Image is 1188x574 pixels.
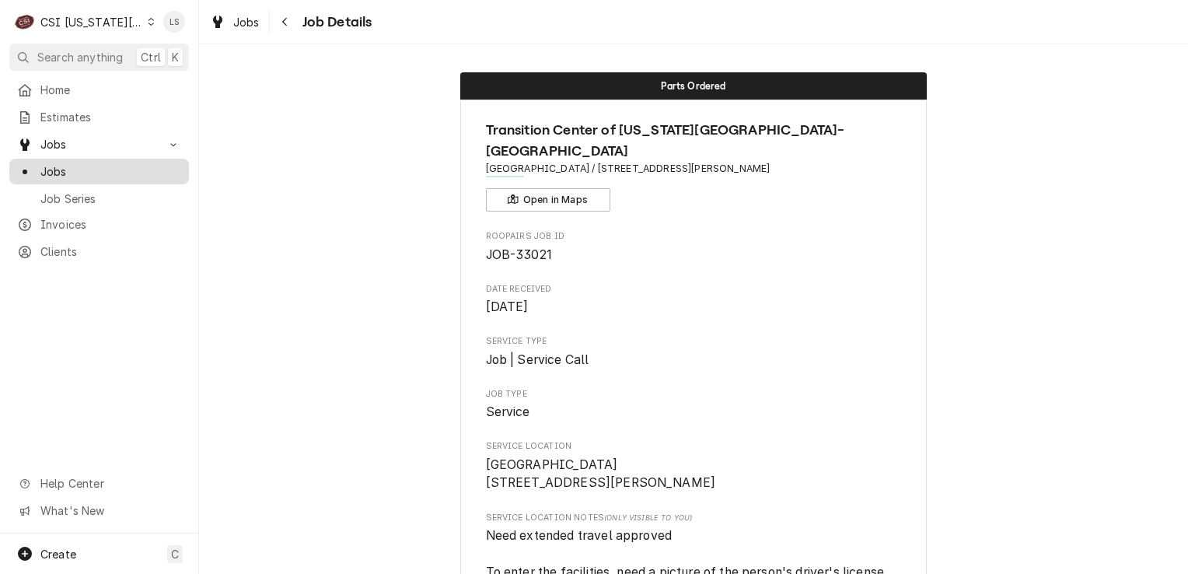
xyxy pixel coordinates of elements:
[40,14,143,30] div: CSI [US_STATE][GEOGRAPHIC_DATA]
[172,49,179,65] span: K
[486,440,902,453] span: Service Location
[661,81,725,91] span: Parts Ordered
[486,299,529,314] span: [DATE]
[204,9,266,35] a: Jobs
[40,163,181,180] span: Jobs
[9,498,189,523] a: Go to What's New
[9,239,189,264] a: Clients
[9,186,189,212] a: Job Series
[486,388,902,401] span: Job Type
[141,49,161,65] span: Ctrl
[40,548,76,561] span: Create
[163,11,185,33] div: Lindsay Stover's Avatar
[460,72,927,100] div: Status
[40,191,181,207] span: Job Series
[40,243,181,260] span: Clients
[486,120,902,212] div: Client Information
[486,188,610,212] button: Open in Maps
[163,11,185,33] div: LS
[486,246,902,264] span: Roopairs Job ID
[37,49,123,65] span: Search anything
[40,82,181,98] span: Home
[486,230,902,243] span: Roopairs Job ID
[486,335,902,369] div: Service Type
[40,216,181,233] span: Invoices
[486,120,902,162] span: Name
[604,513,692,522] span: (Only Visible to You)
[486,283,902,296] span: Date Received
[486,283,902,317] div: Date Received
[9,212,189,237] a: Invoices
[40,136,158,152] span: Jobs
[486,162,902,176] span: Address
[9,159,189,184] a: Jobs
[486,335,902,348] span: Service Type
[486,247,552,262] span: JOB-33021
[486,456,902,492] span: Service Location
[9,471,189,496] a: Go to Help Center
[40,109,181,125] span: Estimates
[171,546,179,562] span: C
[9,104,189,130] a: Estimates
[9,44,189,71] button: Search anythingCtrlK
[273,9,298,34] button: Navigate back
[233,14,260,30] span: Jobs
[486,230,902,264] div: Roopairs Job ID
[298,12,372,33] span: Job Details
[486,440,902,492] div: Service Location
[486,352,589,367] span: Job | Service Call
[9,131,189,157] a: Go to Jobs
[486,403,902,422] span: Job Type
[40,475,180,492] span: Help Center
[486,457,716,491] span: [GEOGRAPHIC_DATA] [STREET_ADDRESS][PERSON_NAME]
[9,77,189,103] a: Home
[40,502,180,519] span: What's New
[486,512,902,524] span: Service Location Notes
[486,351,902,369] span: Service Type
[486,388,902,422] div: Job Type
[486,298,902,317] span: Date Received
[14,11,36,33] div: CSI Kansas City's Avatar
[486,404,530,419] span: Service
[14,11,36,33] div: C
